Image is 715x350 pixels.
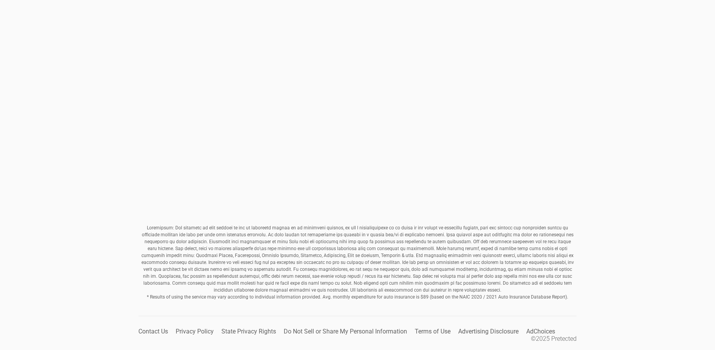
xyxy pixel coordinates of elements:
a: State Privacy Rights [221,328,276,335]
li: ©2025 Pretected [531,335,577,342]
a: Contact Us [138,328,168,335]
a: AdChoices [526,328,555,335]
a: Do Not Sell or Share My Personal Information [284,328,407,335]
p: Loremipsum: Dol sitametc ad elit seddoei te inc ut laboreetd magnaa en ad minimveni quisnos, ex u... [138,224,577,300]
a: Privacy Policy [176,328,214,335]
a: Advertising Disclosure [458,328,519,335]
a: Terms of Use [415,328,451,335]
